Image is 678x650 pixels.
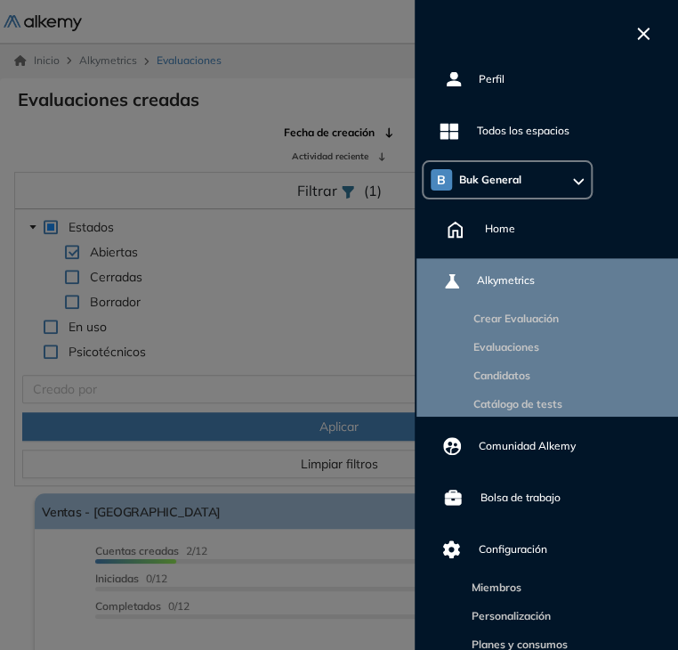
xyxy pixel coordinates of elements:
span: B [437,173,446,187]
iframe: Chat Widget [359,444,678,650]
a: Candidatos [466,369,530,382]
a: Crear Evaluación [466,312,559,325]
div: Widget de chat [359,444,678,650]
a: Evaluaciones [466,340,539,353]
span: Buk General [459,173,521,187]
span: Todos los espacios [477,123,569,139]
span: Alkymetrics [477,272,535,288]
span: Perfil [479,71,504,87]
span: Comunidad Alkemy [479,438,576,454]
a: Perfil [415,57,678,102]
a: Catálogo de tests [466,397,562,410]
span: Home [485,221,515,237]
